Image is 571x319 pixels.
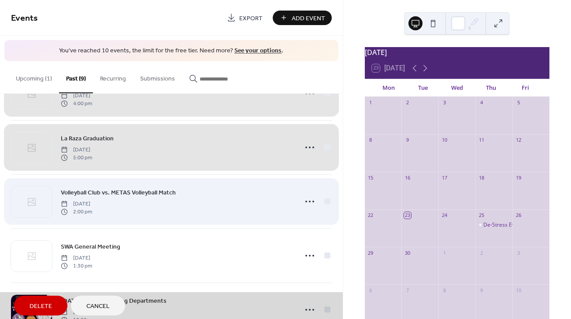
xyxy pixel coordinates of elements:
[367,174,374,181] div: 15
[515,99,522,106] div: 5
[441,212,448,219] div: 24
[372,79,406,97] div: Mon
[234,45,282,57] a: See your options
[478,287,485,293] div: 9
[441,287,448,293] div: 8
[59,61,93,93] button: Past (9)
[9,61,59,92] button: Upcoming (1)
[478,174,485,181] div: 18
[367,137,374,143] div: 8
[406,79,440,97] div: Tue
[515,249,522,256] div: 3
[404,137,411,143] div: 9
[515,137,522,143] div: 12
[441,137,448,143] div: 10
[93,61,133,92] button: Recurring
[404,287,411,293] div: 7
[440,79,474,97] div: Wed
[367,99,374,106] div: 1
[30,302,52,311] span: Delete
[404,249,411,256] div: 30
[478,212,485,219] div: 25
[13,47,330,55] span: You've reached 10 events, the limit for the free tier. Need more? .
[11,10,38,27] span: Events
[478,249,485,256] div: 2
[367,249,374,256] div: 29
[367,287,374,293] div: 6
[441,174,448,181] div: 17
[133,61,182,92] button: Submissions
[404,99,411,106] div: 2
[478,99,485,106] div: 4
[475,221,512,229] div: De-Stress Evening
[404,212,411,219] div: 23
[14,296,67,315] button: Delete
[71,296,125,315] button: Cancel
[483,221,528,229] div: De-Stress Evening
[441,99,448,106] div: 3
[367,212,374,219] div: 22
[220,11,269,25] a: Export
[404,174,411,181] div: 16
[239,14,263,23] span: Export
[478,137,485,143] div: 11
[86,302,110,311] span: Cancel
[515,174,522,181] div: 19
[515,212,522,219] div: 26
[515,287,522,293] div: 10
[508,79,542,97] div: Fri
[365,47,549,58] div: [DATE]
[474,79,508,97] div: Thu
[441,249,448,256] div: 1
